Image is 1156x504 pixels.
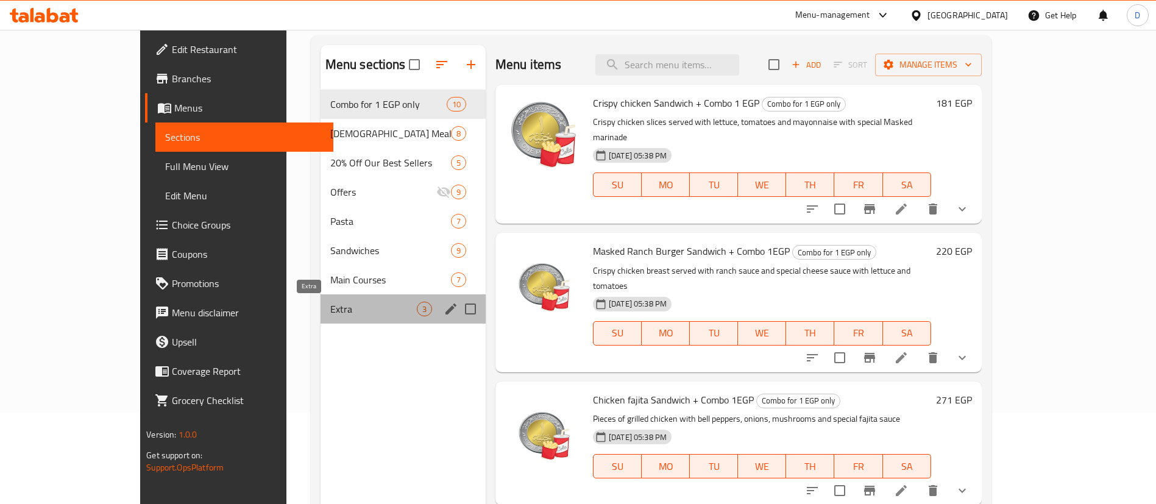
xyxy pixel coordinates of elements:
button: Add [787,55,826,74]
h6: 181 EGP [936,94,972,112]
a: Menus [145,93,333,122]
span: 20% Off Our Best Sellers [330,155,451,170]
span: 5 [452,157,466,169]
button: show more [948,194,977,224]
span: Combo for 1 EGP only [330,97,447,112]
span: Coverage Report [172,364,324,378]
button: Branch-specific-item [855,343,884,372]
span: Combo for 1 EGP only [757,394,840,408]
button: SU [593,172,642,197]
div: Pasta7 [321,207,486,236]
span: Main Courses [330,272,451,287]
span: Combo for 1 EGP only [793,246,876,260]
span: 7 [452,216,466,227]
h6: 271 EGP [936,391,972,408]
span: Promotions [172,276,324,291]
span: TU [695,458,733,475]
span: Choice Groups [172,218,324,232]
span: Add item [787,55,826,74]
h6: 220 EGP [936,243,972,260]
span: FR [839,324,878,342]
span: Coupons [172,247,324,261]
button: MO [642,454,690,478]
h2: Menu sections [325,55,406,74]
a: Edit menu item [894,483,909,498]
span: FR [839,458,878,475]
a: Full Menu View [155,152,333,181]
button: TU [690,321,738,346]
button: WE [738,321,786,346]
button: TU [690,454,738,478]
div: items [451,185,466,199]
span: Get support on: [146,447,202,463]
span: Full Menu View [165,159,324,174]
button: WE [738,172,786,197]
span: TH [791,324,829,342]
span: 10 [447,99,466,110]
div: Extra3edit [321,294,486,324]
button: delete [918,343,948,372]
a: Edit menu item [894,350,909,365]
span: 3 [417,303,431,315]
a: Choice Groups [145,210,333,240]
button: TH [786,321,834,346]
a: Coverage Report [145,357,333,386]
span: 1.0.0 [179,427,197,442]
a: Edit Restaurant [145,35,333,64]
span: Manage items [885,57,972,73]
div: items [417,302,432,316]
span: D [1135,9,1140,22]
button: MO [642,321,690,346]
div: items [451,243,466,258]
div: Main Courses7 [321,265,486,294]
span: TH [791,176,829,194]
button: TH [786,454,834,478]
div: Combo for 1 EGP only [756,394,840,408]
span: TU [695,324,733,342]
span: 9 [452,186,466,198]
span: WE [743,458,781,475]
span: 8 [452,128,466,140]
div: Sandwiches9 [321,236,486,265]
button: SA [883,454,931,478]
a: Edit Menu [155,181,333,210]
img: Crispy chicken Sandwich + Combo 1 EGP [505,94,583,172]
span: Select to update [827,478,853,503]
button: Add section [456,50,486,79]
span: FR [839,176,878,194]
a: Edit menu item [894,202,909,216]
span: Extra [330,302,417,316]
a: Promotions [145,269,333,298]
div: items [451,126,466,141]
span: SA [888,176,926,194]
span: Menus [174,101,324,115]
div: items [451,155,466,170]
span: Select all sections [402,52,427,77]
button: sort-choices [798,343,827,372]
p: Crispy chicken slices served with lettuce, tomatoes and mayonnaise with special Masked marinade [593,115,931,145]
div: Iftar Meals [330,126,451,141]
button: SA [883,321,931,346]
a: Menu disclaimer [145,298,333,327]
span: WE [743,176,781,194]
p: Pieces of grilled chicken with bell peppers, onions, mushrooms and special fajita sauce [593,411,931,427]
span: SU [598,458,637,475]
a: Grocery Checklist [145,386,333,415]
button: sort-choices [798,194,827,224]
span: [DATE] 05:38 PM [604,150,672,161]
div: Combo for 1 EGP only10 [321,90,486,119]
span: Offers [330,185,436,199]
button: SU [593,454,642,478]
input: search [595,54,739,76]
span: Edit Menu [165,188,324,203]
span: [DATE] 05:38 PM [604,298,672,310]
button: edit [442,300,460,318]
button: delete [918,194,948,224]
span: Add [790,58,823,72]
button: Branch-specific-item [855,194,884,224]
div: items [451,272,466,287]
nav: Menu sections [321,85,486,328]
a: Branches [145,64,333,93]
